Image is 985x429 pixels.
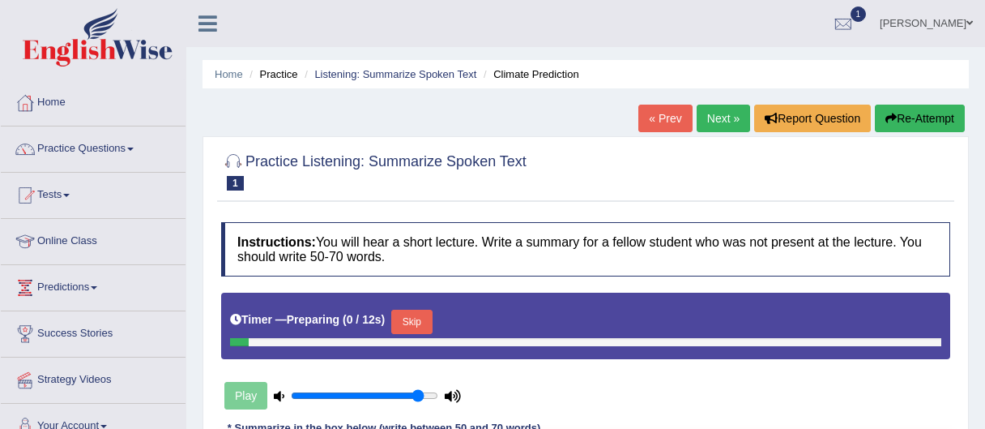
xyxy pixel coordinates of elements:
[215,68,243,80] a: Home
[314,68,476,80] a: Listening: Summarize Spoken Text
[343,313,347,326] b: (
[221,222,950,277] h4: You will hear a short lecture. Write a summary for a fellow student who was not present at the le...
[1,173,185,213] a: Tests
[227,176,244,191] span: 1
[1,311,185,352] a: Success Stories
[382,313,386,326] b: )
[1,219,185,260] a: Online Class
[287,313,339,326] b: Preparing
[1,80,185,121] a: Home
[347,313,382,326] b: 0 / 12s
[754,105,871,132] button: Report Question
[875,105,965,132] button: Re-Attempt
[221,150,527,191] h2: Practice Listening: Summarize Spoken Text
[1,127,185,167] a: Practice Questions
[237,235,316,249] b: Instructions:
[638,105,692,132] a: « Prev
[851,6,867,22] span: 1
[230,314,385,326] h5: Timer —
[1,265,185,306] a: Predictions
[1,358,185,398] a: Strategy Videos
[391,310,432,334] button: Skip
[697,105,750,132] a: Next »
[480,66,579,82] li: Climate Prediction
[245,66,297,82] li: Practice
